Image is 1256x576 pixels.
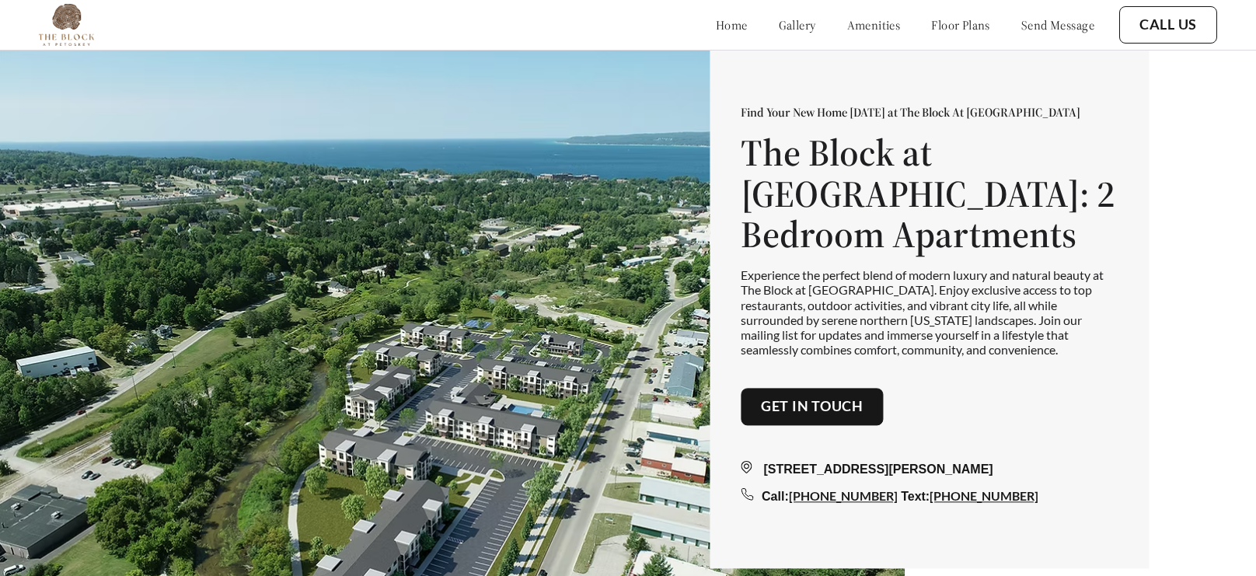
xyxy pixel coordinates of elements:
a: [PHONE_NUMBER] [789,488,898,503]
a: send message [1021,17,1094,33]
div: [STREET_ADDRESS][PERSON_NAME] [741,460,1118,479]
span: Call: [762,490,789,503]
h1: The Block at [GEOGRAPHIC_DATA]: 2 Bedroom Apartments [741,132,1118,255]
p: Experience the perfect blend of modern luxury and natural beauty at The Block at [GEOGRAPHIC_DATA... [741,268,1118,358]
a: Get in touch [761,399,863,416]
a: amenities [847,17,901,33]
a: gallery [779,17,816,33]
img: The%20Block%20at%20Petoskey%20Logo%20-%20Transparent%20Background%20(1).png [39,4,94,46]
span: Text: [901,490,930,503]
a: floor plans [931,17,990,33]
a: Call Us [1139,16,1197,33]
a: home [716,17,748,33]
a: [PHONE_NUMBER] [930,488,1038,503]
button: Call Us [1119,6,1217,44]
button: Get in touch [741,389,884,426]
p: Find Your New Home [DATE] at The Block At [GEOGRAPHIC_DATA] [741,104,1118,120]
